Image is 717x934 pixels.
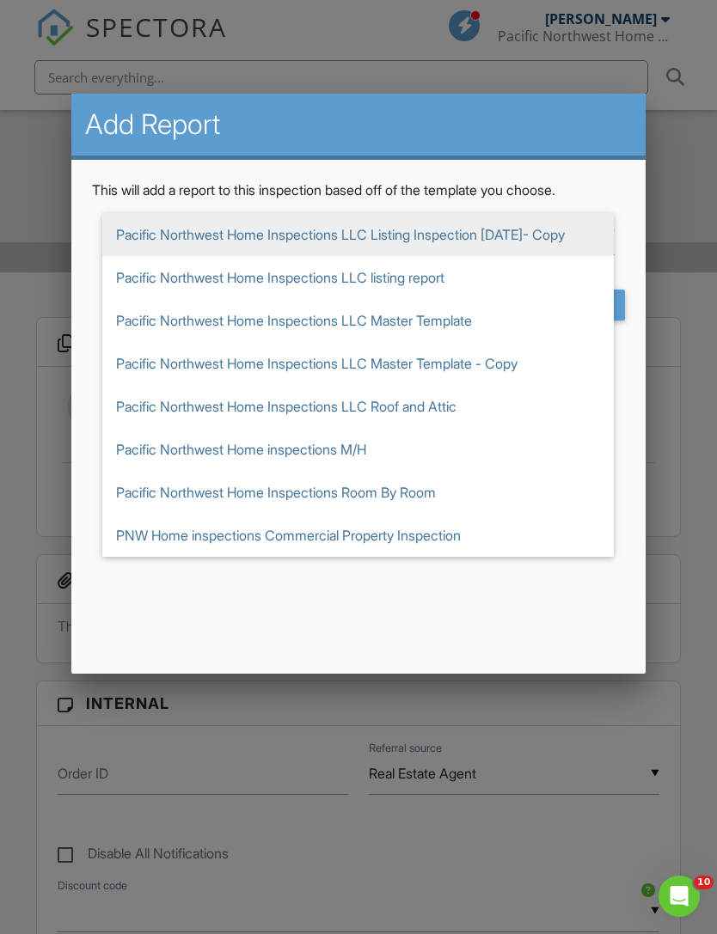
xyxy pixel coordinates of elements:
[92,180,624,199] p: This will add a report to this inspection based off of the template you choose.
[102,428,614,471] span: Pacific Northwest Home inspections M/H
[694,876,714,889] span: 10
[102,385,614,428] span: Pacific Northwest Home Inspections LLC Roof and Attic
[102,299,614,342] span: Pacific Northwest Home Inspections LLC Master Template
[102,342,614,385] span: Pacific Northwest Home Inspections LLC Master Template - Copy
[102,471,614,514] span: Pacific Northwest Home Inspections Room By Room
[102,514,614,557] span: PNW Home inspections Commercial Property Inspection
[102,213,614,256] span: Pacific Northwest Home Inspections LLC Listing Inspection [DATE]- Copy
[85,107,631,142] h2: Add Report
[102,256,614,299] span: Pacific Northwest Home Inspections LLC listing report
[659,876,700,917] iframe: Intercom live chat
